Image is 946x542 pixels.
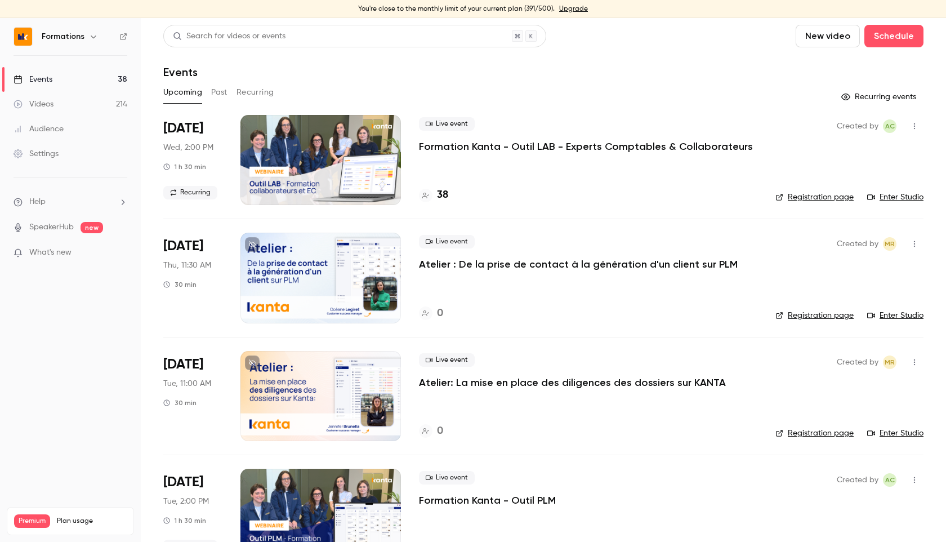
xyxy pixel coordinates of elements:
a: Registration page [775,310,854,321]
div: Oct 9 Thu, 11:30 AM (Europe/Paris) [163,233,222,323]
span: Tue, 11:00 AM [163,378,211,389]
button: Recurring events [836,88,923,106]
a: SpeakerHub [29,221,74,233]
span: Live event [419,471,475,485]
span: MR [885,237,895,251]
span: Help [29,196,46,208]
div: 30 min [163,280,197,289]
a: Formation Kanta - Outil PLM [419,494,556,507]
div: 30 min [163,398,197,407]
h4: 0 [437,424,443,439]
span: new [81,222,103,233]
span: Thu, 11:30 AM [163,260,211,271]
div: 1 h 30 min [163,162,206,171]
button: New video [796,25,860,47]
a: Enter Studio [867,310,923,321]
div: Events [14,74,52,85]
a: Formation Kanta - Outil LAB - Experts Comptables & Collaborateurs [419,140,753,153]
span: MR [885,356,895,369]
div: Videos [14,99,53,110]
a: Registration page [775,428,854,439]
a: Enter Studio [867,428,923,439]
a: Upgrade [559,5,588,14]
span: [DATE] [163,473,203,491]
span: Plan usage [57,517,127,526]
span: Created by [837,237,878,251]
span: [DATE] [163,119,203,137]
span: Live event [419,353,475,367]
span: [DATE] [163,356,203,374]
a: Enter Studio [867,192,923,203]
span: What's new [29,247,72,259]
span: Wed, 2:00 PM [163,142,213,153]
a: Atelier: La mise en place des diligences des dossiers sur KANTA [419,376,726,389]
a: Atelier : De la prise de contact à la génération d'un client sur PLM [419,257,738,271]
button: Recurring [236,83,274,101]
h1: Events [163,65,198,79]
span: Anaïs Cachelou [883,119,896,133]
button: Past [211,83,227,101]
div: Search for videos or events [173,30,285,42]
a: 0 [419,424,443,439]
h6: Formations [42,31,84,42]
span: [DATE] [163,237,203,255]
span: Live event [419,235,475,248]
span: Created by [837,356,878,369]
span: Recurring [163,186,217,199]
li: help-dropdown-opener [14,196,127,208]
img: Formations [14,28,32,46]
span: Marion Roquet [883,237,896,251]
a: 38 [419,188,448,203]
span: AC [885,119,895,133]
span: Created by [837,119,878,133]
span: Live event [419,117,475,131]
iframe: Noticeable Trigger [114,248,127,258]
span: Created by [837,473,878,487]
a: Registration page [775,192,854,203]
button: Schedule [864,25,923,47]
div: Audience [14,123,64,135]
span: Premium [14,514,50,528]
span: Tue, 2:00 PM [163,496,209,507]
span: Anaïs Cachelou [883,473,896,487]
h4: 38 [437,188,448,203]
a: 0 [419,306,443,321]
div: Oct 8 Wed, 2:00 PM (Europe/Paris) [163,115,222,205]
div: 1 h 30 min [163,516,206,525]
button: Upcoming [163,83,202,101]
span: AC [885,473,895,487]
div: Oct 14 Tue, 11:00 AM (Europe/Paris) [163,351,222,441]
span: Marion Roquet [883,356,896,369]
div: Settings [14,148,59,159]
h4: 0 [437,306,443,321]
